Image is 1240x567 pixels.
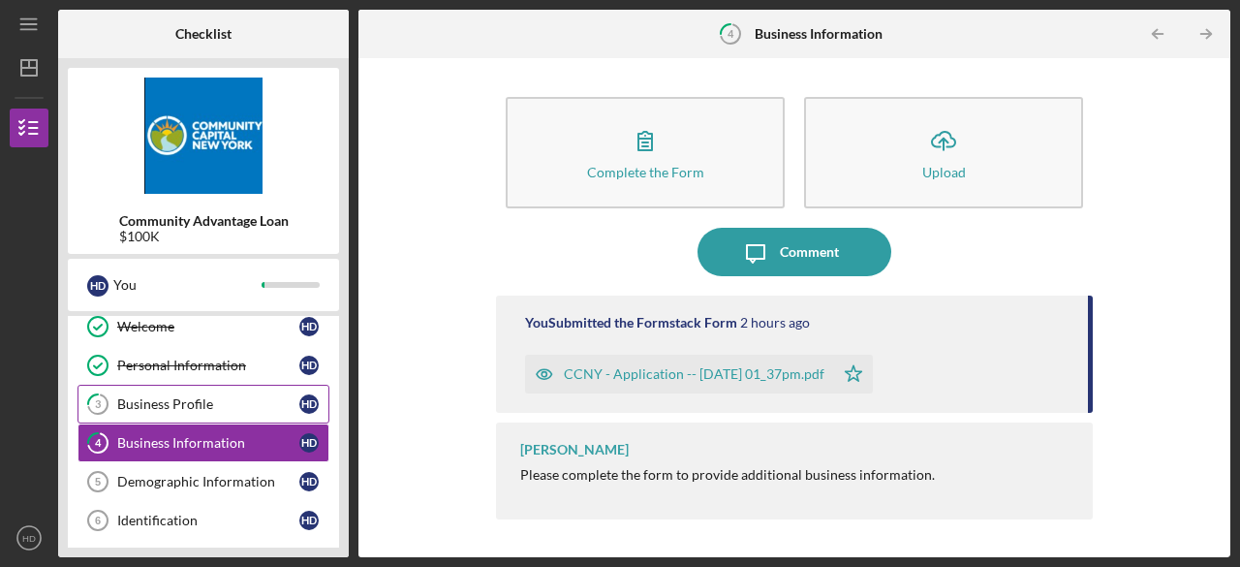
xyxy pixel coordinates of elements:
div: $100K [119,229,289,244]
div: H D [299,433,319,453]
div: [PERSON_NAME] [520,442,629,457]
tspan: 5 [95,476,101,488]
div: H D [87,275,108,297]
div: You Submitted the Formstack Form [525,315,737,331]
div: Personal Information [117,358,299,373]
div: Please complete the form to provide additional business information. Watch the video below for mo... [520,467,935,514]
b: Business Information [755,26,883,42]
tspan: 4 [728,27,734,40]
button: HD [10,519,48,557]
a: Personal InformationHD [77,346,329,385]
div: Comment [780,228,839,276]
a: 5Demographic InformationHD [77,462,329,501]
tspan: 3 [95,398,101,411]
div: H D [299,511,319,530]
tspan: 4 [95,437,102,450]
a: 3Business ProfileHD [77,385,329,424]
tspan: 6 [95,515,101,526]
a: 6IdentificationHD [77,501,329,540]
b: Checklist [175,26,232,42]
div: Demographic Information [117,474,299,489]
text: HD [22,533,36,544]
time: 2025-09-11 17:37 [740,315,810,331]
div: Welcome [117,319,299,334]
button: Comment [697,228,891,276]
div: H D [299,317,319,336]
div: Identification [117,513,299,528]
div: You [113,268,262,301]
img: Product logo [68,78,339,194]
div: CCNY - Application -- [DATE] 01_37pm.pdf [564,366,824,382]
a: WelcomeHD [77,307,329,346]
button: CCNY - Application -- [DATE] 01_37pm.pdf [525,355,873,394]
b: Community Advantage Loan [119,213,289,229]
div: Business Profile [117,396,299,412]
button: Complete the Form [506,97,785,208]
div: Complete the Form [587,165,704,179]
div: Upload [922,165,966,179]
div: Business Information [117,435,299,451]
button: Upload [804,97,1083,208]
a: 4Business InformationHD [77,424,329,462]
div: H D [299,356,319,375]
div: H D [299,472,319,491]
div: H D [299,394,319,414]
